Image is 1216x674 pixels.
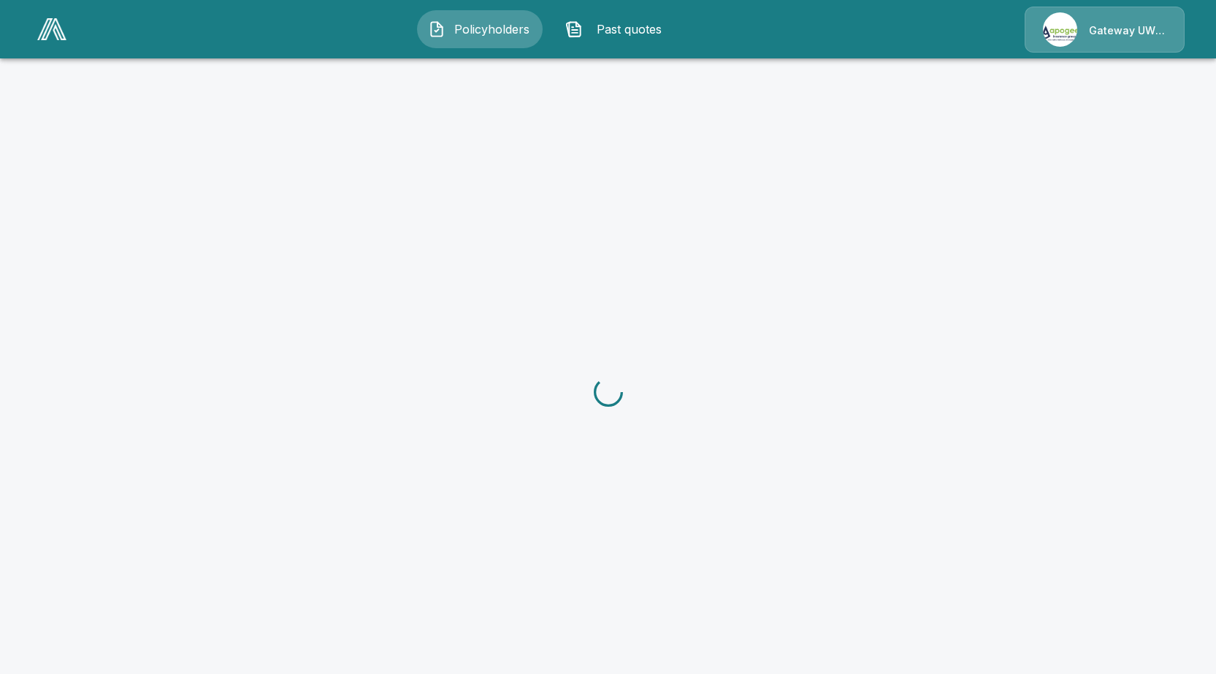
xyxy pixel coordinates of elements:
span: Policyholders [451,20,532,38]
button: Past quotes IconPast quotes [554,10,680,48]
span: Past quotes [589,20,669,38]
img: Policyholders Icon [428,20,446,38]
img: Past quotes Icon [565,20,583,38]
button: Policyholders IconPolicyholders [417,10,543,48]
img: AA Logo [37,18,66,40]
